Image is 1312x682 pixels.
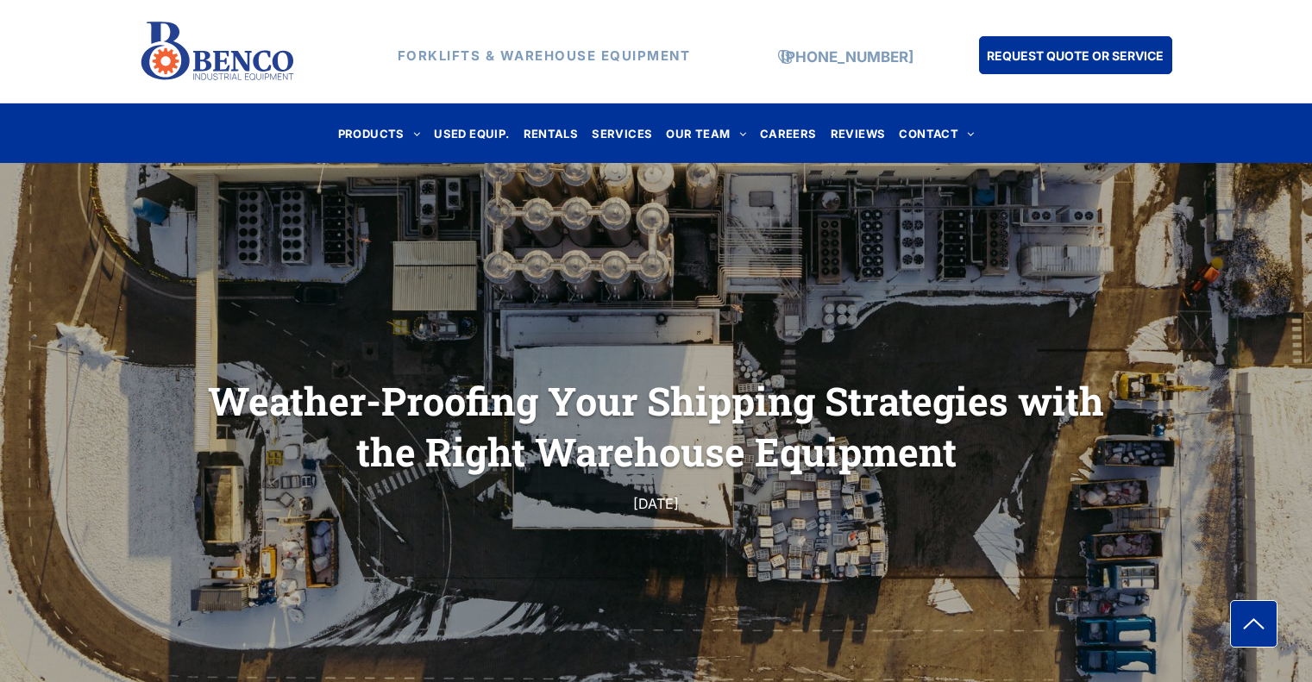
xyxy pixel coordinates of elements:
a: PRODUCTS [331,122,428,145]
a: CAREERS [753,122,824,145]
div: [DATE] [336,491,977,516]
a: REQUEST QUOTE OR SERVICE [979,36,1172,74]
a: OUR TEAM [659,122,753,145]
h1: Weather-Proofing Your Shipping Strategies with the Right Warehouse Equipment [182,373,1131,479]
a: SERVICES [585,122,659,145]
a: USED EQUIP. [427,122,516,145]
a: RENTALS [517,122,586,145]
a: REVIEWS [824,122,893,145]
strong: FORKLIFTS & WAREHOUSE EQUIPMENT [398,47,691,64]
a: CONTACT [892,122,981,145]
a: [PHONE_NUMBER] [781,48,913,66]
span: REQUEST QUOTE OR SERVICE [987,40,1164,72]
